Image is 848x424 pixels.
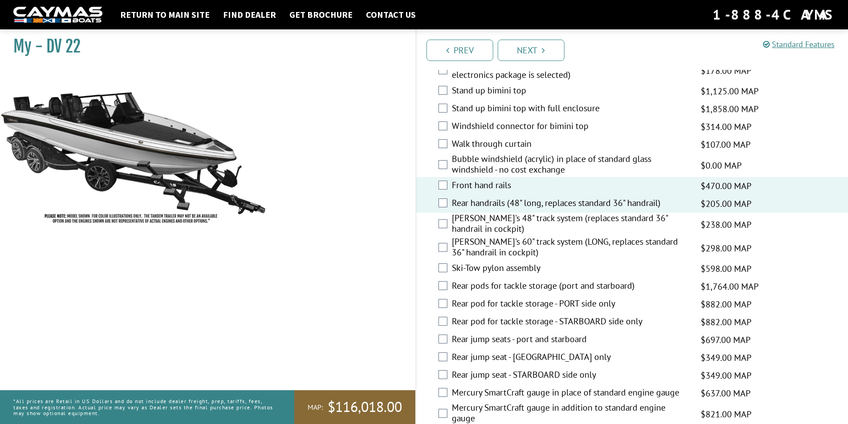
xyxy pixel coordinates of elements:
span: $697.00 MAP [701,333,751,347]
label: [PERSON_NAME]'s 48" track system (replaces standard 36" handrail in cockpit) [452,213,690,236]
label: Ski-Tow pylon assembly [452,262,690,275]
label: Walk through curtain [452,138,690,151]
label: [PERSON_NAME]'s 60" track system (LONG, replaces standard 36" handrail in cockpit) [452,236,690,260]
h1: My - DV 22 [13,36,393,57]
span: $107.00 MAP [701,138,751,151]
label: Rear jump seat - STARBOARD side only [452,369,690,382]
span: $349.00 MAP [701,351,751,364]
span: $470.00 MAP [701,179,751,193]
span: $1,764.00 MAP [701,280,759,293]
a: Return to main site [116,9,214,20]
span: $1,125.00 MAP [701,85,759,98]
label: Mercury SmartCraft gauge in place of standard engine gauge [452,387,690,400]
span: $298.00 MAP [701,242,751,255]
label: Stand up bimini top with full enclosure [452,103,690,116]
label: Stand up bimini top [452,85,690,98]
div: 1-888-4CAYMAS [713,5,835,24]
span: $598.00 MAP [701,262,751,275]
label: Garmin transducer mounted in [GEOGRAPHIC_DATA] (if no electronics package is selected) [452,59,690,82]
label: Rear pods for tackle storage (port and starboard) [452,280,690,293]
span: $238.00 MAP [701,218,751,231]
span: $178.00 MAP [701,64,751,77]
label: Rear pod for tackle storage - PORT side only [452,298,690,311]
a: MAP:$116,018.00 [294,390,415,424]
label: Rear jump seats - port and starboard [452,334,690,347]
span: $205.00 MAP [701,197,751,210]
a: Standard Features [763,39,835,49]
label: Rear handrails (48" long, replaces standard 36" handrail) [452,198,690,210]
span: $882.00 MAP [701,315,751,329]
label: Rear pod for tackle storage - STARBOARD side only [452,316,690,329]
span: $116,018.00 [328,398,402,416]
span: $882.00 MAP [701,298,751,311]
label: Front hand rails [452,180,690,193]
a: Prev [426,40,493,61]
span: $821.00 MAP [701,408,751,421]
span: $349.00 MAP [701,369,751,382]
label: Rear jump seat - [GEOGRAPHIC_DATA] only [452,351,690,364]
span: MAP: [308,403,323,412]
p: *All prices are Retail in US Dollars and do not include dealer freight, prep, tariffs, fees, taxe... [13,394,274,420]
label: Bubble windshield (acrylic) in place of standard glass windshield - no cost exchange [452,153,690,177]
span: $0.00 MAP [701,159,742,172]
a: Contact Us [361,9,420,20]
a: Get Brochure [285,9,357,20]
span: $637.00 MAP [701,387,751,400]
label: Windshield connector for bimini top [452,121,690,133]
span: $314.00 MAP [701,120,751,133]
img: white-logo-c9c8dbefe5ff5ceceb0f0178aa75bf4bb51f6bca0971e226c86eb53dfe498488.png [13,7,102,23]
span: $1,858.00 MAP [701,102,759,116]
a: Next [498,40,564,61]
a: Find Dealer [219,9,280,20]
